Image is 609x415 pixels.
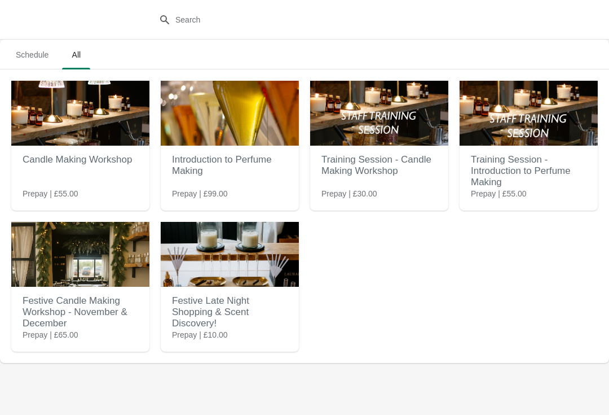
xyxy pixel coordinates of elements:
[62,45,90,65] span: All
[11,222,149,287] img: Festive Candle Making Workshop - November & December
[471,188,527,199] span: Prepay | £55.00
[161,81,299,146] img: Introduction to Perfume Making
[460,81,598,146] img: Training Session - Introduction to Perfume Making
[172,290,288,335] h2: Festive Late Night Shopping & Scent Discovery!
[321,188,377,199] span: Prepay | £30.00
[7,45,58,65] span: Schedule
[161,222,299,287] img: Festive Late Night Shopping & Scent Discovery!
[23,188,78,199] span: Prepay | £55.00
[310,81,448,146] img: Training Session - Candle Making Workshop
[172,329,228,340] span: Prepay | £10.00
[23,290,138,335] h2: Festive Candle Making Workshop - November & December
[321,148,437,182] h2: Training Session - Candle Making Workshop
[172,148,288,182] h2: Introduction to Perfume Making
[471,148,586,194] h2: Training Session - Introduction to Perfume Making
[23,148,138,171] h2: Candle Making Workshop
[175,10,457,30] input: Search
[23,329,78,340] span: Prepay | £65.00
[11,81,149,146] img: Candle Making Workshop
[172,188,228,199] span: Prepay | £99.00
